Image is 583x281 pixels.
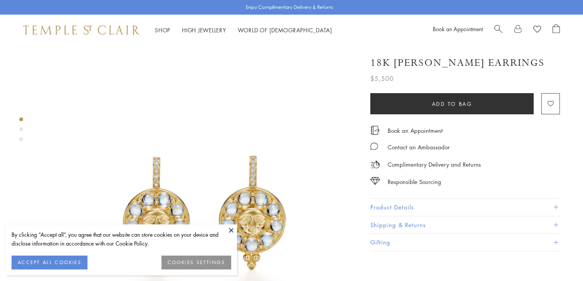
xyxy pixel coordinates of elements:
[161,256,231,269] button: COOKIES SETTINGS
[23,25,139,35] img: Temple St. Clair
[12,230,231,248] div: By clicking “Accept all”, you agree that our website can store cookies on your device and disclos...
[433,25,483,33] a: Book an Appointment
[155,25,332,35] nav: Main navigation
[553,24,560,36] a: Open Shopping Bag
[494,24,502,36] a: Search
[370,216,560,234] button: Shipping & Returns
[370,74,394,84] span: $5,500
[388,142,450,152] div: Contact an Ambassador
[12,256,87,269] button: ACCEPT ALL COOKIES
[19,115,23,147] div: Product gallery navigation
[370,234,560,251] button: Gifting
[370,142,378,150] img: MessageIcon-01_2.svg
[370,199,560,216] button: Product Details
[388,160,481,169] p: Complimentary Delivery and Returns
[388,126,443,135] a: Book an Appointment
[238,26,332,34] a: World of [DEMOGRAPHIC_DATA]World of [DEMOGRAPHIC_DATA]
[155,26,170,34] a: ShopShop
[246,3,333,11] p: Enjoy Complimentary Delivery & Returns
[370,56,544,70] h1: 18K [PERSON_NAME] Earrings
[388,177,441,187] div: Responsible Sourcing
[182,26,226,34] a: High JewelleryHigh Jewellery
[370,160,380,169] img: icon_delivery.svg
[370,177,380,185] img: icon_sourcing.svg
[432,100,472,108] span: Add to bag
[370,126,380,135] img: icon_appointment.svg
[370,93,534,114] button: Add to bag
[533,24,541,36] a: View Wishlist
